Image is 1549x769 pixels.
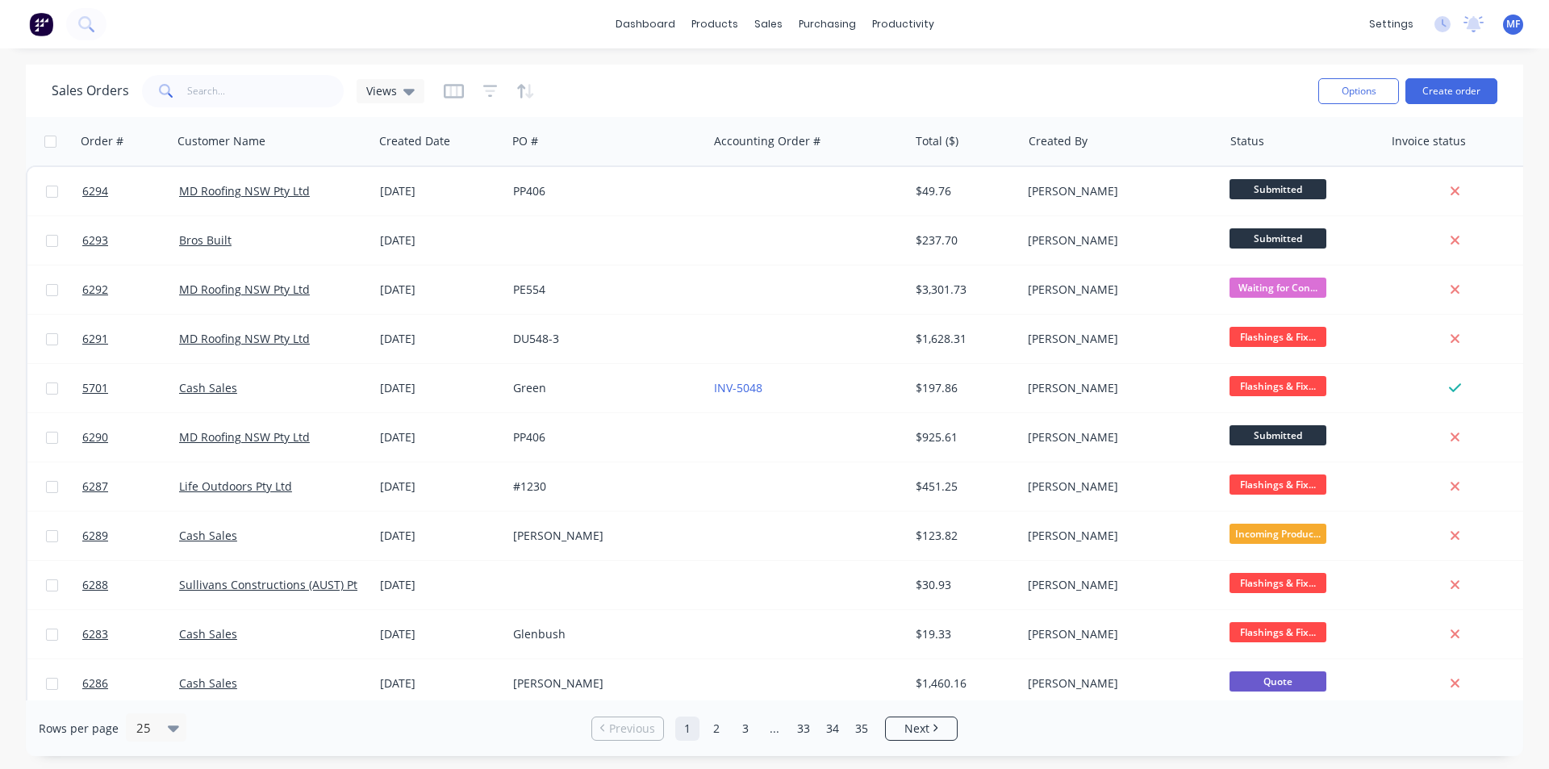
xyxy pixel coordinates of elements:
[1028,232,1207,249] div: [PERSON_NAME]
[82,561,179,609] a: 6288
[916,429,1010,445] div: $925.61
[179,429,310,445] a: MD Roofing NSW Pty Ltd
[179,232,232,248] a: Bros Built
[916,675,1010,692] div: $1,460.16
[704,717,729,741] a: Page 2
[380,577,500,593] div: [DATE]
[1230,622,1326,642] span: Flashings & Fix...
[683,12,746,36] div: products
[82,675,108,692] span: 6286
[607,12,683,36] a: dashboard
[1230,524,1326,544] span: Incoming Produc...
[1028,528,1207,544] div: [PERSON_NAME]
[714,133,820,149] div: Accounting Order #
[82,577,108,593] span: 6288
[380,626,500,642] div: [DATE]
[1028,626,1207,642] div: [PERSON_NAME]
[82,315,179,363] a: 6291
[513,479,692,495] div: #1230
[380,183,500,199] div: [DATE]
[916,380,1010,396] div: $197.86
[791,717,816,741] a: Page 33
[714,380,762,395] a: INV-5048
[850,717,874,741] a: Page 35
[585,717,964,741] ul: Pagination
[513,626,692,642] div: Glenbush
[592,721,663,737] a: Previous page
[179,528,237,543] a: Cash Sales
[82,512,179,560] a: 6289
[1318,78,1399,104] button: Options
[380,380,500,396] div: [DATE]
[916,183,1010,199] div: $49.76
[1028,282,1207,298] div: [PERSON_NAME]
[1405,78,1497,104] button: Create order
[81,133,123,149] div: Order #
[82,626,108,642] span: 6283
[179,577,383,592] a: Sullivans Constructions (AUST) Pty Ltd
[1230,133,1264,149] div: Status
[1392,133,1466,149] div: Invoice status
[1230,278,1326,298] span: Waiting for Con...
[886,721,957,737] a: Next page
[1230,671,1326,692] span: Quote
[1028,577,1207,593] div: [PERSON_NAME]
[916,577,1010,593] div: $30.93
[39,721,119,737] span: Rows per page
[513,675,692,692] div: [PERSON_NAME]
[380,331,500,347] div: [DATE]
[1028,479,1207,495] div: [PERSON_NAME]
[29,12,53,36] img: Factory
[746,12,791,36] div: sales
[1230,327,1326,347] span: Flashings & Fix...
[904,721,929,737] span: Next
[1028,380,1207,396] div: [PERSON_NAME]
[513,183,692,199] div: PP406
[82,265,179,314] a: 6292
[791,12,864,36] div: purchasing
[1230,376,1326,396] span: Flashings & Fix...
[82,364,179,412] a: 5701
[82,610,179,658] a: 6283
[513,331,692,347] div: DU548-3
[380,479,500,495] div: [DATE]
[513,380,692,396] div: Green
[1230,179,1326,199] span: Submitted
[179,479,292,494] a: Life Outdoors Pty Ltd
[179,183,310,199] a: MD Roofing NSW Pty Ltd
[82,216,179,265] a: 6293
[762,717,787,741] a: Jump forward
[179,626,237,642] a: Cash Sales
[1361,12,1422,36] div: settings
[82,528,108,544] span: 6289
[916,528,1010,544] div: $123.82
[916,133,958,149] div: Total ($)
[916,282,1010,298] div: $3,301.73
[82,282,108,298] span: 6292
[513,282,692,298] div: PE554
[1028,183,1207,199] div: [PERSON_NAME]
[916,232,1010,249] div: $237.70
[366,82,397,99] span: Views
[82,462,179,511] a: 6287
[1230,573,1326,593] span: Flashings & Fix...
[1230,425,1326,445] span: Submitted
[1029,133,1088,149] div: Created By
[82,659,179,708] a: 6286
[1230,228,1326,249] span: Submitted
[380,429,500,445] div: [DATE]
[82,167,179,215] a: 6294
[82,429,108,445] span: 6290
[513,528,692,544] div: [PERSON_NAME]
[82,479,108,495] span: 6287
[512,133,538,149] div: PO #
[379,133,450,149] div: Created Date
[675,717,699,741] a: Page 1 is your current page
[179,282,310,297] a: MD Roofing NSW Pty Ltd
[916,331,1010,347] div: $1,628.31
[179,331,310,346] a: MD Roofing NSW Pty Ltd
[52,83,129,98] h1: Sales Orders
[1506,17,1520,31] span: MF
[916,479,1010,495] div: $451.25
[1028,675,1207,692] div: [PERSON_NAME]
